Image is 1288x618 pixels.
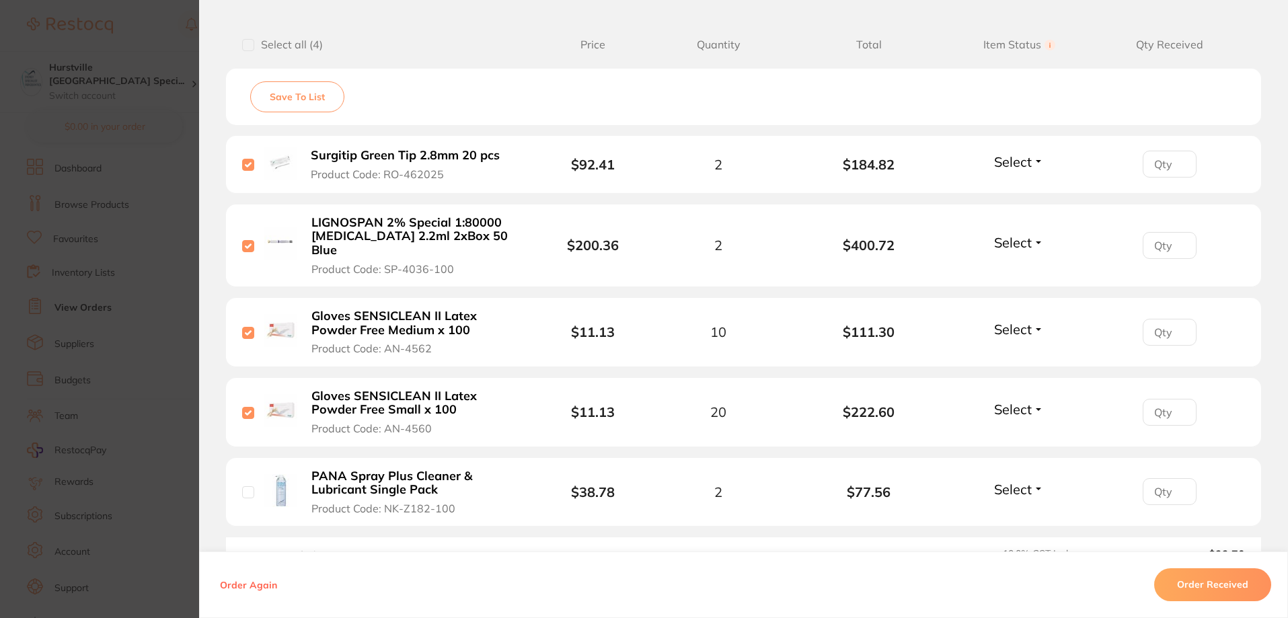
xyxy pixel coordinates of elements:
[311,342,432,354] span: Product Code: AN-4562
[1094,38,1245,51] span: Qty Received
[1143,319,1197,346] input: Qty
[714,157,722,172] span: 2
[307,215,523,276] button: LIGNOSPAN 2% Special 1:80000 [MEDICAL_DATA] 2.2ml 2xBox 50 Blue Product Code: SP-4036-100
[794,404,944,420] b: $222.60
[250,81,344,112] button: Save To List
[311,389,519,417] b: Gloves SENSICLEAN II Latex Powder Free Small x 100
[311,149,500,163] b: Surgitip Green Tip 2.8mm 20 pcs
[571,484,615,500] b: $38.78
[307,389,523,436] button: Gloves SENSICLEAN II Latex Powder Free Small x 100 Product Code: AN-4560
[571,403,615,420] b: $11.13
[264,314,297,347] img: Gloves SENSICLEAN II Latex Powder Free Medium x 100
[643,38,794,51] span: Quantity
[1154,569,1271,601] button: Order Received
[794,237,944,253] b: $400.72
[216,579,281,591] button: Order Again
[1143,478,1197,505] input: Qty
[311,309,519,337] b: Gloves SENSICLEAN II Latex Powder Free Medium x 100
[1143,232,1197,259] input: Qty
[1129,548,1245,560] output: $99.70
[264,227,297,260] img: LIGNOSPAN 2% Special 1:80000 adrenalin 2.2ml 2xBox 50 Blue
[990,401,1048,418] button: Select
[311,263,454,275] span: Product Code: SP-4036-100
[794,484,944,500] b: $77.56
[794,38,944,51] span: Total
[994,153,1032,170] span: Select
[254,38,323,51] span: Select all ( 4 )
[994,321,1032,338] span: Select
[710,324,726,340] span: 10
[311,168,444,180] span: Product Code: RO-462025
[990,153,1048,170] button: Select
[567,237,619,254] b: $200.36
[794,324,944,340] b: $111.30
[307,309,523,356] button: Gloves SENSICLEAN II Latex Powder Free Medium x 100 Product Code: AN-4562
[264,394,297,427] img: Gloves SENSICLEAN II Latex Powder Free Small x 100
[994,401,1032,418] span: Select
[1003,548,1119,560] span: 10.0 % GST Incl.
[944,38,1095,51] span: Item Status
[543,38,643,51] span: Price
[714,484,722,500] span: 2
[714,237,722,253] span: 2
[994,481,1032,498] span: Select
[311,469,519,497] b: PANA Spray Plus Cleaner & Lubricant Single Pack
[1143,399,1197,426] input: Qty
[264,474,297,507] img: PANA Spray Plus Cleaner & Lubricant Single Pack
[571,156,615,173] b: $92.41
[990,481,1048,498] button: Select
[311,422,432,434] span: Product Code: AN-4560
[1143,151,1197,178] input: Qty
[990,234,1048,251] button: Select
[242,549,560,561] span: Recipient: Default ( [DOMAIN_NAME][EMAIL_ADDRESS][DOMAIN_NAME] )
[264,147,297,179] img: Surgitip Green Tip 2.8mm 20 pcs
[710,404,726,420] span: 20
[307,148,515,181] button: Surgitip Green Tip 2.8mm 20 pcs Product Code: RO-462025
[307,469,523,516] button: PANA Spray Plus Cleaner & Lubricant Single Pack Product Code: NK-Z182-100
[794,157,944,172] b: $184.82
[571,323,615,340] b: $11.13
[994,234,1032,251] span: Select
[311,216,519,258] b: LIGNOSPAN 2% Special 1:80000 [MEDICAL_DATA] 2.2ml 2xBox 50 Blue
[311,502,455,514] span: Product Code: NK-Z182-100
[990,321,1048,338] button: Select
